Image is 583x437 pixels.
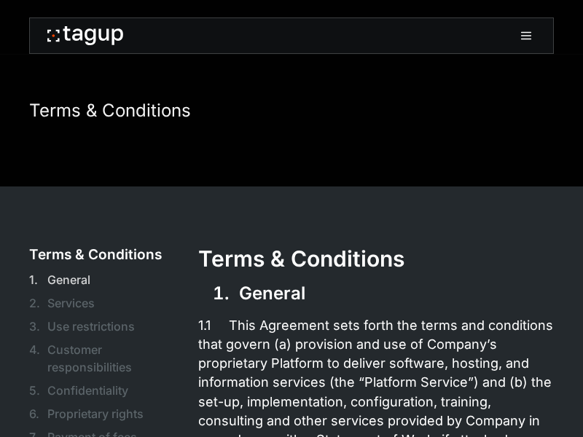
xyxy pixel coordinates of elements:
div: 5. [29,382,44,399]
div: 4. [29,341,44,358]
div: Services [47,294,175,312]
div: General [47,271,175,288]
div: Confidentiality [47,382,175,399]
div: 6. [29,405,44,422]
a: 1.General [29,271,175,288]
h2: Terms & Conditions [198,245,554,273]
a: 6.Proprietary rights [29,405,175,422]
a: 3.Use restrictions [29,318,175,335]
a: 5.Confidentiality [29,382,175,399]
div: 1. [29,271,44,288]
div: Terms & Conditions [29,245,162,265]
div: Customer responsibilities [47,341,175,376]
a: 2.Services [29,294,175,312]
h1: Terms & Conditions [29,99,554,122]
div: Proprietary rights [47,405,175,422]
a: 4.Customer responsibilities [29,341,175,376]
strong: General [239,282,305,304]
div: 2. [29,294,44,312]
div: 3. [29,318,44,335]
div: Use restrictions [47,318,175,335]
